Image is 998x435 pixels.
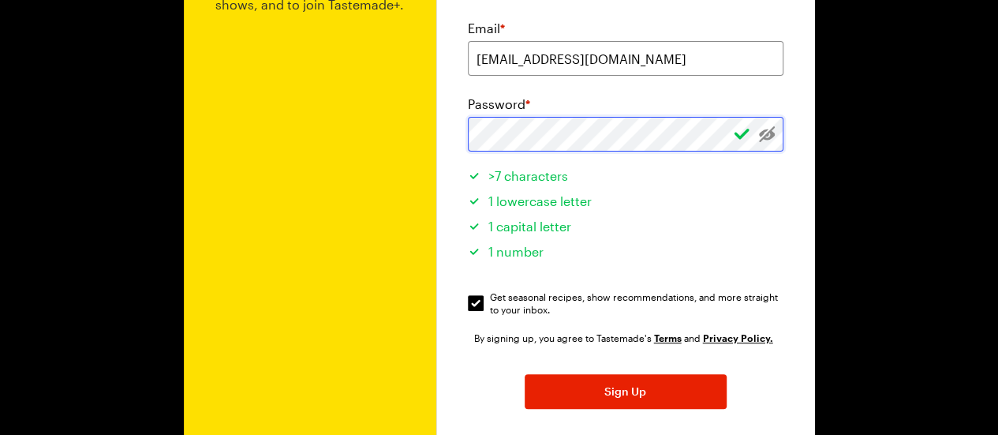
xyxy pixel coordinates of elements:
label: Email [468,19,505,38]
span: 1 capital letter [488,219,571,234]
a: Tastemade Terms of Service [654,331,682,344]
div: By signing up, you agree to Tastemade's and [474,330,777,346]
a: Tastemade Privacy Policy [703,331,773,344]
span: Get seasonal recipes, show recommendations, and more straight to your inbox. [490,291,785,316]
input: Get seasonal recipes, show recommendations, and more straight to your inbox. [468,295,484,311]
button: Sign Up [525,374,727,409]
span: 1 number [488,244,544,259]
span: >7 characters [488,168,568,183]
span: Sign Up [604,384,646,399]
span: 1 lowercase letter [488,193,592,208]
label: Password [468,95,530,114]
